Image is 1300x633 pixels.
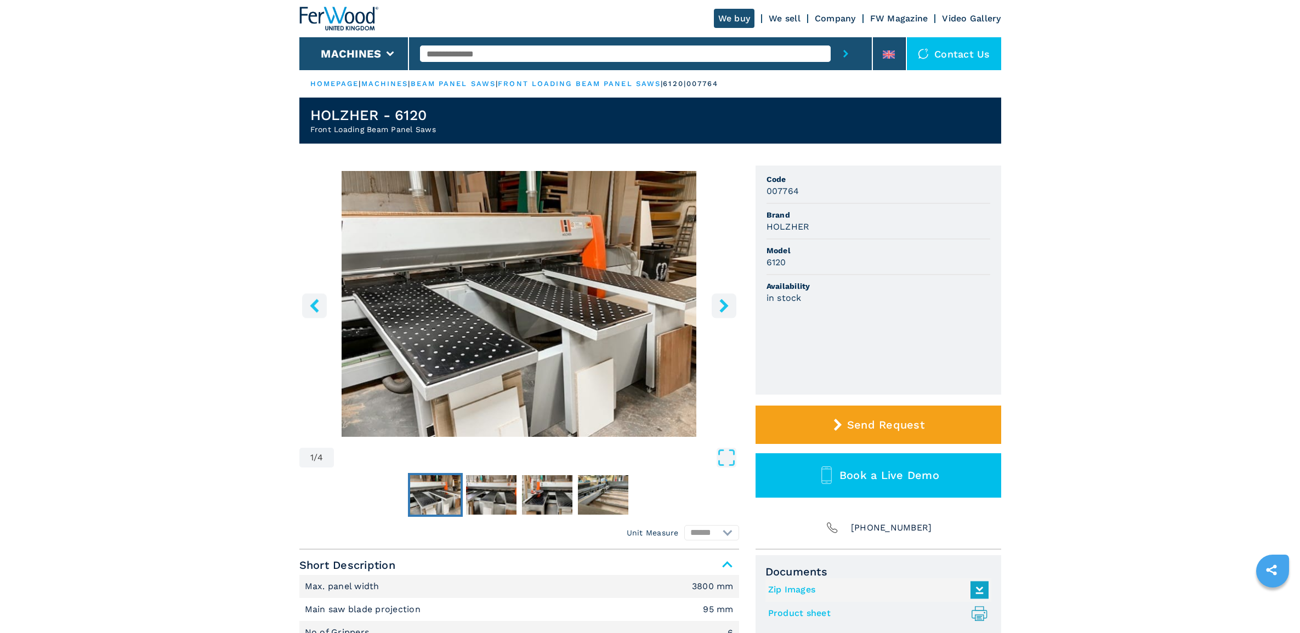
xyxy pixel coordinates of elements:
span: Send Request [847,418,924,431]
a: FW Magazine [870,13,928,24]
a: Zip Images [768,581,983,599]
div: Go to Slide 1 [299,171,739,437]
a: Company [815,13,856,24]
button: submit-button [831,37,861,70]
button: Send Request [756,406,1001,444]
a: HOMEPAGE [310,79,359,88]
a: We buy [714,9,755,28]
img: Contact us [918,48,929,59]
span: Availability [767,281,990,292]
img: Front Loading Beam Panel Saws HOLZHER 6120 [299,171,739,437]
p: Max. panel width [305,580,382,592]
a: We sell [769,13,801,24]
h2: Front Loading Beam Panel Saws [310,124,436,135]
button: Open Fullscreen [337,448,736,467]
button: Go to Slide 2 [464,473,519,517]
a: Video Gallery [942,13,1001,24]
span: Documents [765,565,991,578]
span: | [359,79,361,88]
a: machines [361,79,408,88]
span: | [661,79,663,88]
button: Book a Live Demo [756,453,1001,498]
button: Go to Slide 4 [576,473,631,517]
span: Code [767,174,990,185]
p: 007764 [686,79,719,89]
img: 95c7ea4c4eff18fee789cb15b6e59846 [578,475,628,515]
span: Model [767,245,990,256]
h3: HOLZHER [767,220,810,233]
em: 3800 mm [692,582,734,591]
span: Book a Live Demo [839,469,939,482]
h3: 007764 [767,185,799,197]
h3: in stock [767,292,802,304]
img: Phone [825,520,840,535]
a: front loading beam panel saws [498,79,661,88]
iframe: Chat [1253,584,1292,625]
button: Machines [321,47,381,60]
span: 4 [317,453,323,462]
span: Brand [767,209,990,220]
span: | [496,79,498,88]
button: Go to Slide 1 [408,473,463,517]
em: 95 mm [703,605,733,614]
span: | [408,79,410,88]
a: sharethis [1258,556,1285,584]
nav: Thumbnail Navigation [299,473,739,517]
h3: 6120 [767,256,786,269]
img: 316fe341933ca71ee3743152f840b251 [522,475,572,515]
button: right-button [712,293,736,318]
span: Short Description [299,555,739,575]
a: Product sheet [768,605,983,623]
img: bea1ac9a5a5299313c5ecdb00f77368d [466,475,516,515]
p: 6120 | [663,79,686,89]
span: / [314,453,317,462]
p: Main saw blade projection [305,603,424,615]
img: b737f9cae259e6cedb71e2991033afcb [410,475,461,515]
div: Contact us [907,37,1001,70]
span: [PHONE_NUMBER] [851,520,932,535]
h1: HOLZHER - 6120 [310,106,436,124]
button: Go to Slide 3 [520,473,575,517]
span: 1 [310,453,314,462]
em: Unit Measure [627,527,679,538]
a: beam panel saws [411,79,496,88]
img: Ferwood [299,7,378,31]
button: left-button [302,293,327,318]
